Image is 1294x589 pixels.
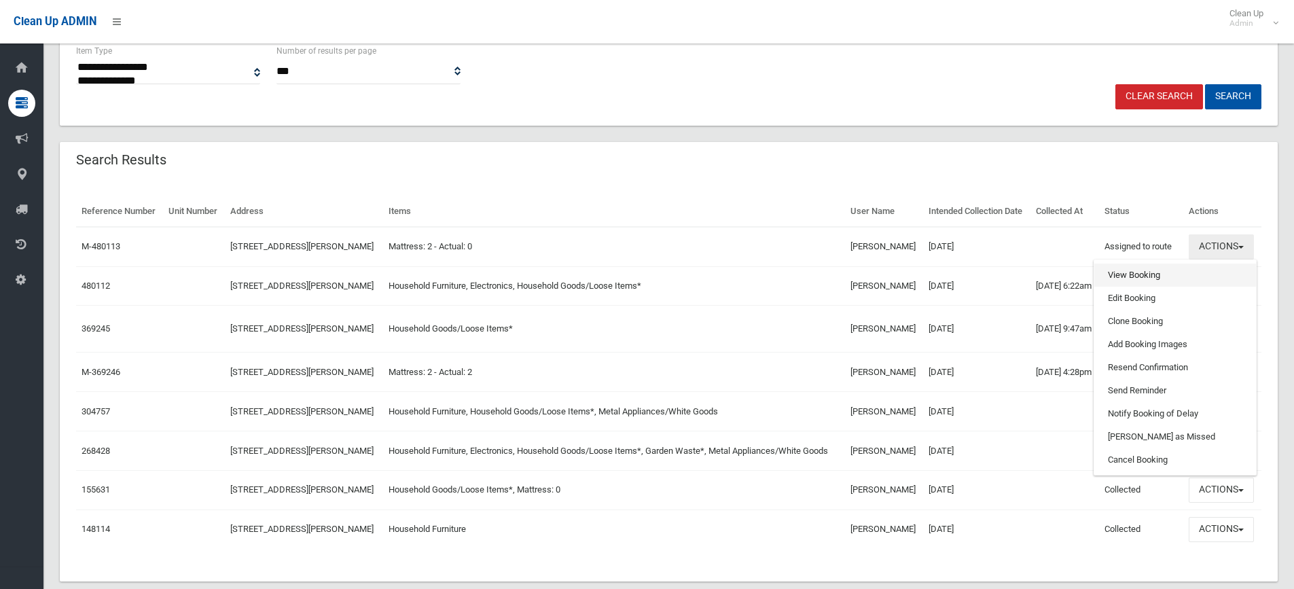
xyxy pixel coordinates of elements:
[1189,234,1254,260] button: Actions
[1223,8,1277,29] span: Clean Up
[1094,264,1256,287] a: View Booking
[82,323,110,334] a: 369245
[276,43,376,58] label: Number of results per page
[76,43,112,58] label: Item Type
[383,431,846,471] td: Household Furniture, Electronics, Household Goods/Loose Items*, Garden Waste*, Metal Appliances/W...
[845,431,923,471] td: [PERSON_NAME]
[230,406,374,416] a: [STREET_ADDRESS][PERSON_NAME]
[923,353,1030,392] td: [DATE]
[1094,287,1256,310] a: Edit Booking
[225,196,383,227] th: Address
[923,306,1030,353] td: [DATE]
[82,524,110,534] a: 148114
[82,484,110,495] a: 155631
[1030,196,1099,227] th: Collected At
[230,281,374,291] a: [STREET_ADDRESS][PERSON_NAME]
[82,241,120,251] a: M-480113
[1094,448,1256,471] a: Cancel Booking
[845,510,923,548] td: [PERSON_NAME]
[845,306,923,353] td: [PERSON_NAME]
[230,484,374,495] a: [STREET_ADDRESS][PERSON_NAME]
[1030,306,1099,353] td: [DATE] 9:47am
[163,196,224,227] th: Unit Number
[923,266,1030,306] td: [DATE]
[1099,470,1183,510] td: Collected
[76,196,163,227] th: Reference Number
[230,241,374,251] a: [STREET_ADDRESS][PERSON_NAME]
[82,367,120,377] a: M-369246
[82,281,110,291] a: 480112
[383,227,846,266] td: Mattress: 2 - Actual: 0
[923,196,1030,227] th: Intended Collection Date
[1099,196,1183,227] th: Status
[1229,18,1263,29] small: Admin
[1030,266,1099,306] td: [DATE] 6:22am
[1094,379,1256,402] a: Send Reminder
[383,196,846,227] th: Items
[383,353,846,392] td: Mattress: 2 - Actual: 2
[82,446,110,456] a: 268428
[1099,227,1183,266] td: Assigned to route
[1094,425,1256,448] a: [PERSON_NAME] as Missed
[845,227,923,266] td: [PERSON_NAME]
[923,510,1030,548] td: [DATE]
[1189,478,1254,503] button: Actions
[1094,310,1256,333] a: Clone Booking
[383,510,846,548] td: Household Furniture
[1099,510,1183,548] td: Collected
[845,470,923,510] td: [PERSON_NAME]
[383,392,846,431] td: Household Furniture, Household Goods/Loose Items*, Metal Appliances/White Goods
[1115,84,1203,109] a: Clear Search
[923,392,1030,431] td: [DATE]
[230,524,374,534] a: [STREET_ADDRESS][PERSON_NAME]
[923,227,1030,266] td: [DATE]
[1094,402,1256,425] a: Notify Booking of Delay
[923,470,1030,510] td: [DATE]
[14,15,96,28] span: Clean Up ADMIN
[1189,517,1254,542] button: Actions
[1094,356,1256,379] a: Resend Confirmation
[230,367,374,377] a: [STREET_ADDRESS][PERSON_NAME]
[383,470,846,510] td: Household Goods/Loose Items*, Mattress: 0
[923,431,1030,471] td: [DATE]
[845,392,923,431] td: [PERSON_NAME]
[845,353,923,392] td: [PERSON_NAME]
[60,147,183,173] header: Search Results
[230,323,374,334] a: [STREET_ADDRESS][PERSON_NAME]
[845,196,923,227] th: User Name
[1094,333,1256,356] a: Add Booking Images
[1183,196,1261,227] th: Actions
[82,406,110,416] a: 304757
[383,306,846,353] td: Household Goods/Loose Items*
[1205,84,1261,109] button: Search
[845,266,923,306] td: [PERSON_NAME]
[230,446,374,456] a: [STREET_ADDRESS][PERSON_NAME]
[383,266,846,306] td: Household Furniture, Electronics, Household Goods/Loose Items*
[1030,353,1099,392] td: [DATE] 4:28pm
